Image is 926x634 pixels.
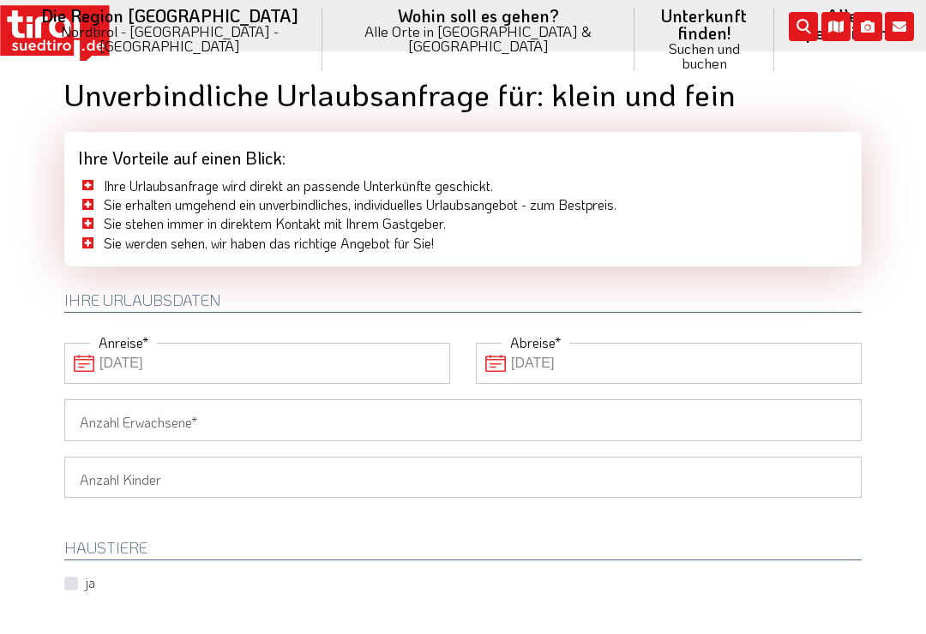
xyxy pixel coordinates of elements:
[853,12,882,41] i: Fotogalerie
[78,214,848,233] li: Sie stehen immer in direktem Kontakt mit Ihrem Gastgeber.
[78,195,848,214] li: Sie erhalten umgehend ein unverbindliches, individuelles Urlaubsangebot - zum Bestpreis.
[64,132,862,176] div: Ihre Vorteile auf einen Blick:
[655,41,754,70] small: Suchen und buchen
[85,573,95,592] label: ja
[78,176,848,195] li: Ihre Urlaubsanfrage wird direkt an passende Unterkünfte geschickt.
[38,24,302,53] small: Nordtirol - [GEOGRAPHIC_DATA] - [GEOGRAPHIC_DATA]
[64,292,862,313] h2: Ihre Urlaubsdaten
[64,77,862,111] h1: Unverbindliche Urlaubsanfrage für: klein und fein
[821,12,851,41] i: Karte öffnen
[343,24,614,53] small: Alle Orte in [GEOGRAPHIC_DATA] & [GEOGRAPHIC_DATA]
[78,234,848,253] li: Sie werden sehen, wir haben das richtige Angebot für Sie!
[64,540,862,560] h2: HAUSTIERE
[885,12,914,41] i: Kontakt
